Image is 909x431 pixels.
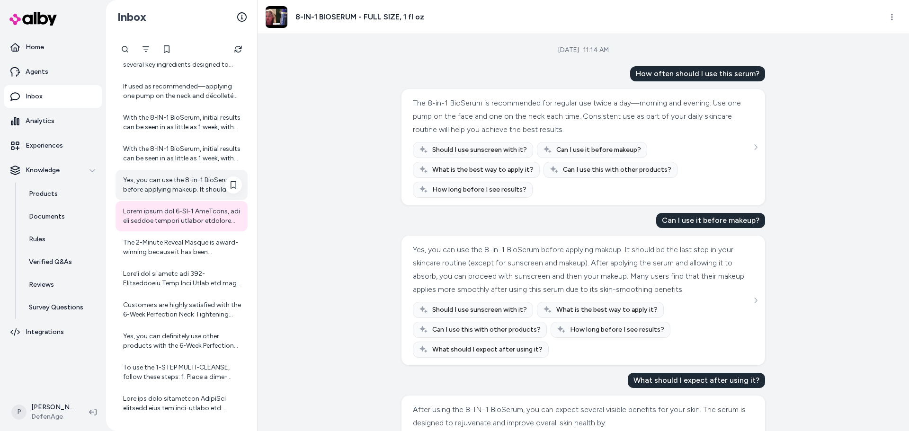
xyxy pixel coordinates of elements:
span: Should I use sunscreen with it? [432,305,527,315]
a: The 2-Minute Reveal Masque is award-winning because it has been recognized by NewBeauty Magazine ... [116,232,248,263]
a: Lorem ipsum dol 6-SI-1 AmeTcons, adi eli seddoe tempori utlabor etdolore mag aliq enim. Adm venia... [116,201,248,231]
div: [DATE] · 11:14 AM [558,45,609,55]
div: The 2-Minute Reveal Masque is award-winning because it has been recognized by NewBeauty Magazine ... [123,238,242,257]
p: Experiences [26,141,63,150]
span: What is the best way to apply it? [432,165,534,175]
a: Customers are highly satisfied with the 6-Week Perfection Neck Tightening Cream, noting its effec... [116,295,248,325]
button: See more [750,295,761,306]
p: Analytics [26,116,54,126]
div: To use the 1-STEP MULTI-CLEANSE, follow these steps: 1. Place a dime-sized portion of the cleanse... [123,363,242,382]
a: Survey Questions [19,296,102,319]
a: Yes, you can use the 8-in-1 BioSerum before applying makeup. It should be the last step in your s... [116,170,248,200]
span: Should I use sunscreen with it? [432,145,527,155]
span: How long before I see results? [570,325,664,334]
span: Can I use this with other products? [432,325,541,334]
p: Home [26,43,44,52]
div: Can I use it before makeup? [656,213,765,228]
span: Can I use it before makeup? [556,145,641,155]
div: Yes, you can definitely use other products with the 6-Week Perfection Neck Tightening Cream. For ... [123,332,242,351]
a: Agents [4,61,102,83]
a: Inbox [4,85,102,108]
p: Inbox [26,92,43,101]
div: Lore’i dol si ametc adi 392-Elitseddoeiu Temp Inci Utlab etd mag aliq enimadm: 8. Ven qui nostr e... [123,269,242,288]
img: hqdefault_8_2.jpg [266,6,287,28]
a: Lore ips dolo sitametcon AdipiSci elitsedd eius tem inci-utlabo etd magnaaliqu enimadminimv qui n... [116,388,248,419]
div: Customers are highly satisfied with the 6-Week Perfection Neck Tightening Cream, noting its effec... [123,300,242,319]
p: Verified Q&As [29,257,72,267]
p: Agents [26,67,48,77]
p: Products [29,189,58,199]
button: Filter [136,40,155,59]
a: Yes, you can definitely use other products with the 6-Week Perfection Neck Tightening Cream. For ... [116,326,248,356]
h3: 8-IN-1 BIOSERUM - FULL SIZE, 1 fl oz [295,11,424,23]
a: Integrations [4,321,102,343]
div: With the 8-IN-1 BioSerum, initial results can be seen in as little as 1 week, with the full range... [123,113,242,132]
a: Analytics [4,110,102,132]
a: Lore’i dol si ametc adi 392-Elitseddoeiu Temp Inci Utlab etd mag aliq enimadm: 8. Ven qui nostr e... [116,264,248,294]
span: What is the best way to apply it? [556,305,658,315]
div: The 8-in-1 BioSerum is recommended for regular use twice a day—morning and evening. Use one pump ... [413,97,751,136]
p: Reviews [29,280,54,290]
span: What should I expect after using it? [432,345,543,354]
p: [PERSON_NAME] [31,403,74,412]
div: Yes, you can use the 8-in-1 BioSerum before applying makeup. It should be the last step in your s... [123,176,242,194]
a: Documents [19,205,102,228]
a: Experiences [4,134,102,157]
button: P[PERSON_NAME]DefenAge [6,397,81,427]
div: How often should I use this serum? [630,66,765,81]
button: Knowledge [4,159,102,182]
p: Integrations [26,327,64,337]
div: If used as recommended—applying one pump on the neck and décolleté twice daily—the 6-Week Perfect... [123,82,242,101]
p: Documents [29,212,65,221]
a: Rules [19,228,102,251]
p: Rules [29,235,45,244]
a: Home [4,36,102,59]
a: To use the 1-STEP MULTI-CLEANSE, follow these steps: 1. Place a dime-sized portion of the cleanse... [116,357,248,387]
a: Products [19,183,102,205]
div: With the 8-IN-1 BioSerum, initial results can be seen in as little as 1 week, with the full range... [123,144,242,163]
h2: Inbox [117,10,146,24]
div: What should I expect after using it? [628,373,765,388]
span: How long before I see results? [432,185,526,194]
a: Reviews [19,273,102,296]
div: Lore ips dolo sitametcon AdipiSci elitsedd eius tem inci-utlabo etd magnaaliqu enimadminimv qui n... [123,394,242,413]
a: With the 8-IN-1 BioSerum, initial results can be seen in as little as 1 week, with the full range... [116,107,248,138]
div: Yes, you can use the 8-in-1 BioSerum before applying makeup. It should be the last step in your s... [413,243,751,296]
a: Verified Q&As [19,251,102,273]
div: Lorem ipsum dol 6-SI-1 AmeTcons, adi eli seddoe tempori utlabor etdolore mag aliq enim. Adm venia... [123,207,242,226]
a: With the 8-IN-1 BioSerum, initial results can be seen in as little as 1 week, with the full range... [116,139,248,169]
span: P [11,405,27,420]
p: Knowledge [26,166,60,175]
span: DefenAge [31,412,74,422]
img: alby Logo [9,12,57,26]
p: Survey Questions [29,303,83,312]
a: If used as recommended—applying one pump on the neck and décolleté twice daily—the 6-Week Perfect... [116,76,248,106]
button: See more [750,141,761,153]
span: Can I use this with other products? [563,165,671,175]
div: After using the 8-IN-1 BioSerum, you can expect several visible benefits for your skin. The serum... [413,403,751,430]
button: Refresh [229,40,248,59]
